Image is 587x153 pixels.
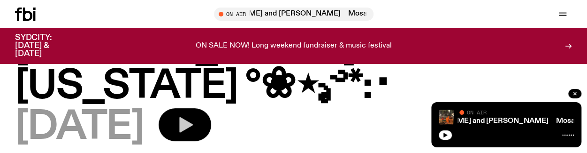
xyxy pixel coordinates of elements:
[214,8,374,21] button: On AirMosaic With [PERSON_NAME] and [PERSON_NAME]Mosaic With [PERSON_NAME] and [PERSON_NAME]
[15,108,144,146] span: [DATE]
[439,110,454,125] img: Tommy and Jono Playing at a fundraiser for Palestine
[467,109,487,115] span: On Air
[15,34,75,58] h3: SYDCITY: [DATE] & [DATE]
[196,42,392,50] p: ON SALE NOW! Long weekend fundraiser & music festival
[364,117,548,125] a: Mosaic With [PERSON_NAME] and [PERSON_NAME]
